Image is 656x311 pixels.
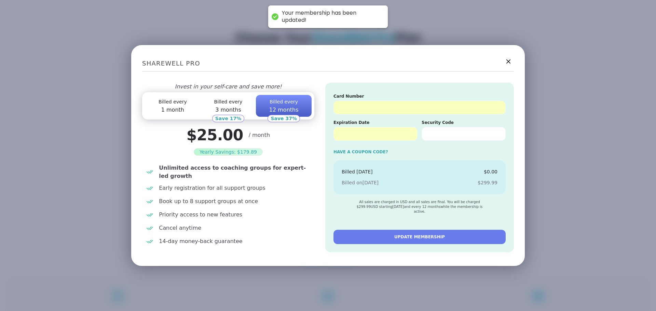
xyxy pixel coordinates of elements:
div: Save 17 % [212,115,245,122]
h2: SHAREWELL PRO [142,56,514,72]
span: 14-day money-back guarantee [159,237,312,245]
span: Priority access to new features [159,211,312,219]
div: All sales are charged in USD and all sales are final. You will be charged $ 299.99 USD starting [... [351,200,488,214]
iframe: Secure CVC input frame [427,131,500,137]
span: Billed every [214,99,243,104]
iframe: Secure card number input frame [339,105,500,111]
button: Billed every1 month [145,95,201,117]
button: UPDATE MEMBERSHIP [333,230,506,244]
div: Your membership has been updated! [282,10,381,24]
div: Save 37 % [268,115,300,122]
span: UPDATE MEMBERSHIP [394,234,445,240]
span: Book up to 8 support groups at once [159,197,312,206]
div: $0.00 [484,169,497,175]
span: Unlimited access to coaching groups for expert-led growth [159,164,312,180]
span: 1 month [161,107,184,113]
span: 12 months [269,107,299,113]
span: Billed every [159,99,187,104]
div: Billed on [DATE] [342,180,379,186]
p: Invest in your self-care and save more! [161,83,295,91]
div: Yearly Savings: $ 179.89 [194,148,263,156]
span: 3 months [215,107,241,113]
h5: Security Code [422,120,506,126]
button: Billed every12 months [256,95,312,117]
button: Billed every3 months [201,95,256,117]
span: Cancel anytime [159,224,312,232]
div: $ 299.99 [478,180,497,186]
span: Billed every [270,99,298,104]
div: Billed [DATE] [342,169,373,175]
span: Early registration for all support groups [159,184,312,192]
h5: Card Number [333,94,506,99]
span: / month [249,131,270,139]
h4: $ 25.00 [187,125,243,145]
div: Have a Coupon code? [333,149,506,155]
iframe: Secure expiration date input frame [339,131,412,137]
h5: Expiration Date [333,120,418,126]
